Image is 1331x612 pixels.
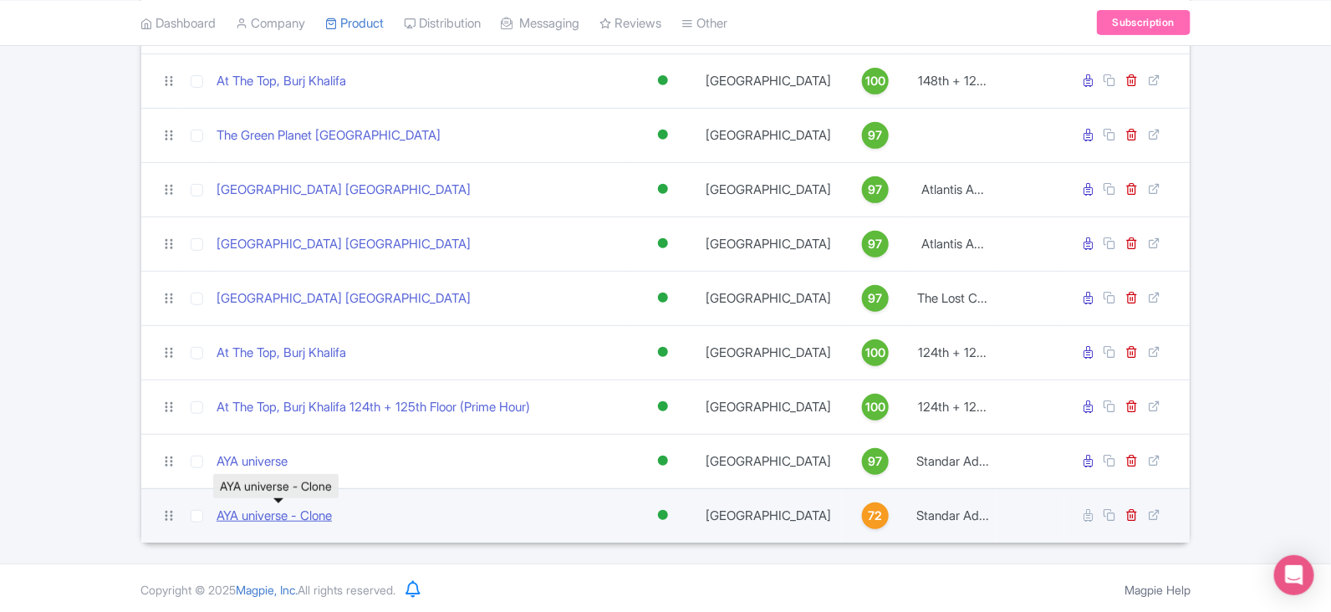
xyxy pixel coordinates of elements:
div: Active [655,503,671,528]
a: 97 [849,176,903,203]
a: Magpie Help [1124,583,1191,597]
a: 97 [849,231,903,258]
a: At The Top, Burj Khalifa [217,72,346,91]
a: 97 [849,122,903,149]
a: AYA universe [217,452,288,472]
td: 148th + 12... [910,54,997,108]
span: 72 [869,507,883,525]
td: Standar Ad... [910,434,997,488]
a: [GEOGRAPHIC_DATA] [GEOGRAPHIC_DATA] [217,181,471,200]
td: [GEOGRAPHIC_DATA] [696,108,842,162]
span: 97 [869,289,883,308]
span: 97 [869,181,883,199]
div: Active [655,232,671,256]
a: [GEOGRAPHIC_DATA] [GEOGRAPHIC_DATA] [217,235,471,254]
span: 97 [869,126,883,145]
td: Standar Ad... [910,488,997,543]
a: At The Top, Burj Khalifa [217,344,346,363]
td: [GEOGRAPHIC_DATA] [696,217,842,271]
td: [GEOGRAPHIC_DATA] [696,271,842,325]
a: 97 [849,285,903,312]
a: 72 [849,502,903,529]
a: 100 [849,68,903,94]
span: 100 [865,344,885,362]
div: Active [655,286,671,310]
div: Copyright © 2025 All rights reserved. [130,581,405,599]
td: [GEOGRAPHIC_DATA] [696,325,842,380]
td: [GEOGRAPHIC_DATA] [696,162,842,217]
a: Subscription [1097,10,1191,35]
span: 97 [869,452,883,471]
a: 100 [849,339,903,366]
a: At The Top, Burj Khalifa 124th + 125th Floor (Prime Hour) [217,398,530,417]
td: The Lost C... [910,271,997,325]
td: Atlantis A... [910,217,997,271]
td: [GEOGRAPHIC_DATA] [696,380,842,434]
span: 97 [869,235,883,253]
a: 100 [849,394,903,421]
td: 124th + 12... [910,325,997,380]
span: 100 [865,72,885,90]
span: 100 [865,398,885,416]
td: [GEOGRAPHIC_DATA] [696,488,842,543]
div: Open Intercom Messenger [1274,555,1314,595]
span: Magpie, Inc. [236,583,298,597]
td: [GEOGRAPHIC_DATA] [696,54,842,108]
div: Active [655,395,671,419]
a: AYA universe - Clone [217,507,332,526]
div: Active [655,449,671,473]
a: The Green Planet [GEOGRAPHIC_DATA] [217,126,441,145]
div: AYA universe - Clone [213,474,339,498]
a: [GEOGRAPHIC_DATA] [GEOGRAPHIC_DATA] [217,289,471,309]
td: 124th + 12... [910,380,997,434]
a: 97 [849,448,903,475]
div: Active [655,340,671,365]
div: Active [655,69,671,93]
td: [GEOGRAPHIC_DATA] [696,434,842,488]
div: Active [655,177,671,201]
td: Atlantis A... [910,162,997,217]
div: Active [655,123,671,147]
